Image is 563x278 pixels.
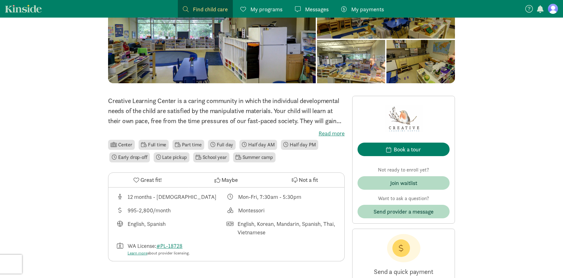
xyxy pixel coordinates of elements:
[109,152,150,162] li: Early drop-off
[116,193,227,201] div: Age range for children that this provider cares for
[305,5,329,14] span: Messages
[374,207,434,216] span: Send provider a message
[358,176,450,190] button: Join waitlist
[193,5,228,14] span: Find child care
[193,152,229,162] li: School year
[358,143,450,156] button: Book a tour
[116,206,227,215] div: Average tuition for this program
[239,140,277,150] li: Half day AM
[238,193,301,201] div: Mon-Fri, 7:30am - 5:30pm
[238,220,337,237] div: English, Korean, Mandarin, Spanish, Thai, Vietnamese
[187,173,265,187] button: Maybe
[154,152,189,162] li: Late pickup
[358,195,450,202] p: Want to ask a question?
[108,96,345,126] p: Creative Learning Center is a caring community in which the individual developmental needs of the...
[128,250,190,256] div: about provider licensing.
[390,179,417,187] div: Join waitlist
[266,173,344,187] button: Not a fit
[227,220,337,237] div: Languages spoken
[128,206,171,215] div: 995-2,800/month
[156,242,183,249] a: #PL-18728
[139,140,169,150] li: Full time
[358,166,450,174] p: Not ready to enroll yet?
[128,220,166,237] div: English, Spanish
[116,242,227,256] div: License number
[172,140,204,150] li: Part time
[227,193,337,201] div: Class schedule
[233,152,276,162] li: Summer camp
[108,130,345,137] label: Read more
[221,176,238,184] span: Maybe
[140,176,162,184] span: Great fit!
[116,220,227,237] div: Languages taught
[108,140,135,150] li: Center
[385,101,423,135] img: Provider logo
[128,242,190,256] div: WA License:
[128,250,147,256] a: Learn more
[208,140,236,150] li: Full day
[227,206,337,215] div: This provider's education philosophy
[5,5,42,13] a: Kinside
[351,5,384,14] span: My payments
[250,5,282,14] span: My programs
[238,206,265,215] div: Montessori
[394,145,421,154] div: Book a tour
[128,193,216,201] div: 12 months - [DEMOGRAPHIC_DATA]
[108,173,187,187] button: Great fit!
[281,140,318,150] li: Half day PM
[299,176,318,184] span: Not a fit
[358,205,450,218] button: Send provider a message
